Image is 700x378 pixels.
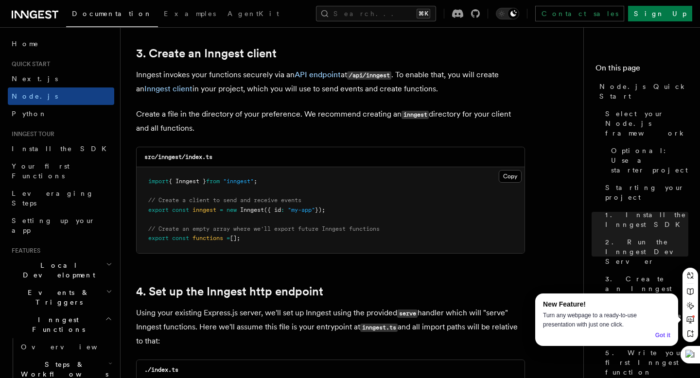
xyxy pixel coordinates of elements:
[281,206,284,213] span: :
[8,212,114,239] a: Setting up your app
[397,309,418,318] code: serve
[220,206,223,213] span: =
[605,210,688,229] span: 1. Install the Inngest SDK
[222,3,285,26] a: AgentKit
[316,6,436,21] button: Search...⌘K
[144,366,178,373] code: ./index.ts
[288,206,315,213] span: "my-app"
[254,178,257,185] span: ;
[223,178,254,185] span: "inngest"
[315,206,325,213] span: });
[66,3,158,27] a: Documentation
[607,142,688,179] a: Optional: Use a starter project
[402,111,429,119] code: inngest
[8,315,105,334] span: Inngest Functions
[499,170,522,183] button: Copy
[417,9,430,18] kbd: ⌘K
[227,235,230,241] span: =
[12,75,58,83] span: Next.js
[496,8,519,19] button: Toggle dark mode
[8,185,114,212] a: Leveraging Steps
[227,10,279,17] span: AgentKit
[8,70,114,87] a: Next.js
[136,306,525,348] p: Using your existing Express.js server, we'll set up Inngest using the provided handler which will...
[601,179,688,206] a: Starting your project
[8,288,106,307] span: Events & Triggers
[8,260,106,280] span: Local Development
[264,206,281,213] span: ({ id
[8,284,114,311] button: Events & Triggers
[206,178,220,185] span: from
[599,82,688,101] span: Node.js Quick Start
[148,206,169,213] span: export
[136,68,525,96] p: Inngest invokes your functions securely via an at . To enable that, you will create an in your pr...
[8,130,54,138] span: Inngest tour
[8,247,40,255] span: Features
[605,348,688,377] span: 5. Write your first Inngest function
[148,178,169,185] span: import
[12,110,47,118] span: Python
[12,39,39,49] span: Home
[230,235,240,241] span: [];
[295,70,341,79] a: API endpoint
[12,217,95,234] span: Setting up your app
[169,178,206,185] span: { Inngest }
[595,78,688,105] a: Node.js Quick Start
[12,162,70,180] span: Your first Functions
[12,189,94,207] span: Leveraging Steps
[148,235,169,241] span: export
[144,154,212,160] code: src/inngest/index.ts
[192,235,223,241] span: functions
[8,157,114,185] a: Your first Functions
[8,60,50,68] span: Quick start
[601,270,688,307] a: 3. Create an Inngest client
[8,105,114,122] a: Python
[605,274,688,303] span: 3. Create an Inngest client
[164,10,216,17] span: Examples
[611,146,688,175] span: Optional: Use a starter project
[601,233,688,270] a: 2. Run the Inngest Dev Server
[144,84,192,93] a: Inngest client
[601,206,688,233] a: 1. Install the Inngest SDK
[628,6,692,21] a: Sign Up
[8,257,114,284] button: Local Development
[535,6,624,21] a: Contact sales
[148,225,380,232] span: // Create an empty array where we'll export future Inngest functions
[605,109,688,138] span: Select your Node.js framework
[172,235,189,241] span: const
[21,343,121,351] span: Overview
[360,324,398,332] code: inngest.ts
[8,140,114,157] a: Install the SDK
[605,237,688,266] span: 2. Run the Inngest Dev Server
[136,47,277,60] a: 3. Create an Inngest client
[347,71,391,80] code: /api/inngest
[240,206,264,213] span: Inngest
[148,197,301,204] span: // Create a client to send and receive events
[158,3,222,26] a: Examples
[192,206,216,213] span: inngest
[12,145,112,153] span: Install the SDK
[136,285,323,298] a: 4. Set up the Inngest http endpoint
[136,107,525,135] p: Create a file in the directory of your preference. We recommend creating an directory for your cl...
[72,10,152,17] span: Documentation
[8,311,114,338] button: Inngest Functions
[605,183,688,202] span: Starting your project
[12,92,58,100] span: Node.js
[172,206,189,213] span: const
[8,87,114,105] a: Node.js
[227,206,237,213] span: new
[595,62,688,78] h4: On this page
[601,105,688,142] a: Select your Node.js framework
[8,35,114,52] a: Home
[17,338,114,356] a: Overview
